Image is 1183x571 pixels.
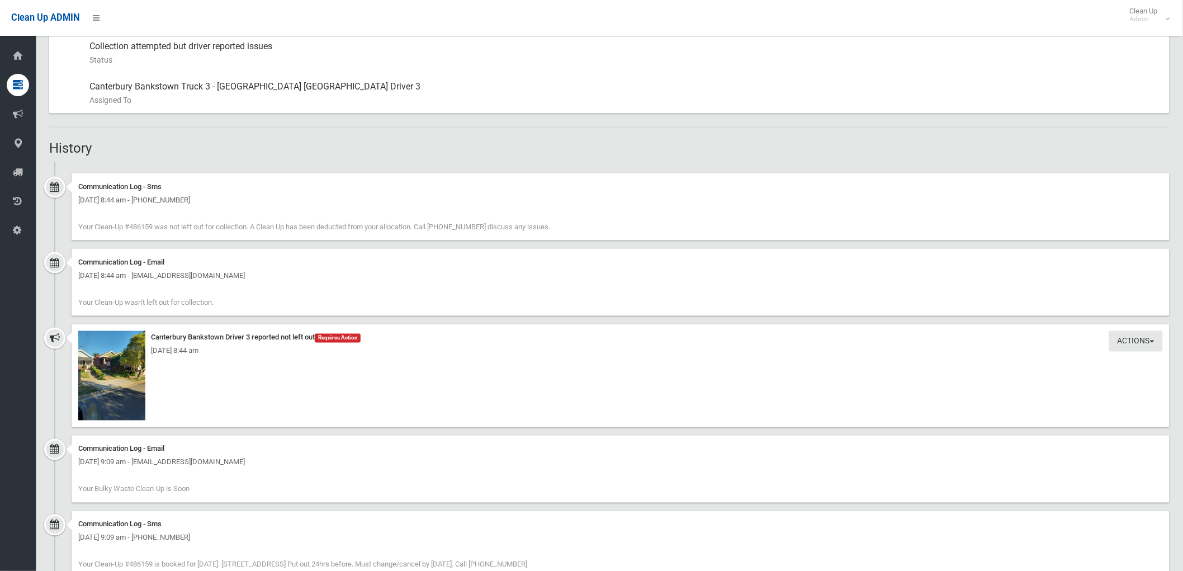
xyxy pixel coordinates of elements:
span: Requires Action [315,334,361,343]
span: Your Bulky Waste Clean-Up is Soon [78,485,190,493]
div: Communication Log - Sms [78,180,1163,194]
div: Canterbury Bankstown Driver 3 reported not left out [78,331,1163,345]
div: Communication Log - Email [78,442,1163,456]
div: Collection attempted but driver reported issues [89,33,1161,73]
div: Communication Log - Sms [78,518,1163,531]
span: Your Clean-Up #486159 is booked for [DATE]. [STREET_ADDRESS] Put out 24hrs before. Must change/ca... [78,560,527,569]
span: Your Clean-Up wasn't left out for collection. [78,298,214,306]
span: Clean Up ADMIN [11,12,79,23]
div: [DATE] 8:44 am - [PHONE_NUMBER] [78,194,1163,207]
button: Actions [1109,331,1163,352]
small: Assigned To [89,93,1161,107]
div: [DATE] 8:44 am - [EMAIL_ADDRESS][DOMAIN_NAME] [78,269,1163,282]
div: [DATE] 9:09 am - [EMAIL_ADDRESS][DOMAIN_NAME] [78,456,1163,469]
small: Admin [1130,15,1158,23]
div: Communication Log - Email [78,256,1163,269]
small: Status [89,53,1161,67]
div: Canterbury Bankstown Truck 3 - [GEOGRAPHIC_DATA] [GEOGRAPHIC_DATA] Driver 3 [89,73,1161,114]
img: 2025-10-1008.44.382619331447099696827.jpg [78,331,145,421]
span: Clean Up [1124,7,1169,23]
div: [DATE] 9:09 am - [PHONE_NUMBER] [78,531,1163,545]
span: Your Clean-Up #486159 was not left out for collection. A Clean Up has been deducted from your all... [78,223,550,231]
div: [DATE] 8:44 am [78,345,1163,358]
h2: History [49,141,1170,155]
